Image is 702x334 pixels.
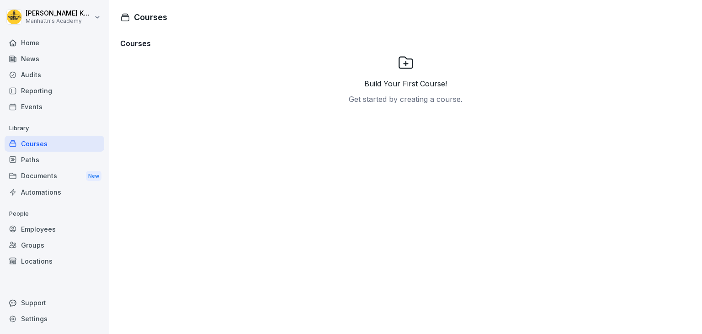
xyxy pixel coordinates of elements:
p: [PERSON_NAME] Kake [26,10,92,17]
a: Employees [5,221,104,237]
a: Home [5,35,104,51]
a: Paths [5,152,104,168]
a: Locations [5,253,104,269]
div: Support [5,295,104,311]
a: Automations [5,184,104,200]
div: New [86,171,101,181]
div: Documents [5,168,104,185]
a: Audits [5,67,104,83]
a: Events [5,99,104,115]
h3: Courses [120,38,691,49]
p: Library [5,121,104,136]
p: Get started by creating a course. [349,94,463,105]
h1: Courses [134,11,167,23]
a: DocumentsNew [5,168,104,185]
a: Reporting [5,83,104,99]
p: Build Your First Course! [364,78,447,89]
a: News [5,51,104,67]
a: Settings [5,311,104,327]
p: People [5,207,104,221]
a: Courses [5,136,104,152]
a: Groups [5,237,104,253]
p: Manhattn's Academy [26,18,92,24]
